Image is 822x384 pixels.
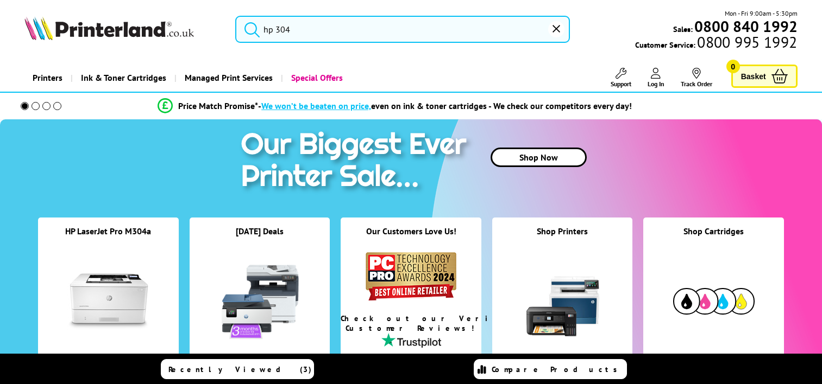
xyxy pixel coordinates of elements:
[643,226,784,250] div: Shop Cartridges
[726,60,740,73] span: 0
[648,68,664,88] a: Log In
[24,16,222,42] a: Printerland Logo
[731,65,798,88] a: Basket 0
[341,313,481,333] div: Check out our Verified Customer Reviews!
[65,226,151,236] a: HP LaserJet Pro M304a
[341,226,481,250] div: Our Customers Love Us!
[258,100,632,111] div: - even on ink & toner cartridges - We check our competitors every day!
[24,64,71,92] a: Printers
[178,100,258,111] span: Price Match Promise*
[174,64,281,92] a: Managed Print Services
[71,64,174,92] a: Ink & Toner Cartridges
[492,364,623,374] span: Compare Products
[648,80,664,88] span: Log In
[741,69,766,84] span: Basket
[168,364,312,374] span: Recently Viewed (3)
[235,119,478,204] img: printer sale
[281,64,351,92] a: Special Offers
[491,148,587,167] a: Shop Now
[161,359,314,379] a: Recently Viewed (3)
[611,80,631,88] span: Support
[492,226,633,250] div: Shop Printers
[693,21,798,31] a: 0800 840 1992
[5,97,784,116] li: modal_Promise
[261,100,371,111] span: We won’t be beaten on price,
[81,64,166,92] span: Ink & Toner Cartridges
[694,16,798,36] b: 0800 840 1992
[190,226,330,250] div: [DATE] Deals
[681,68,712,88] a: Track Order
[24,16,194,40] img: Printerland Logo
[474,359,627,379] a: Compare Products
[635,37,797,50] span: Customer Service:
[611,68,631,88] a: Support
[673,24,693,34] span: Sales:
[695,37,797,47] span: 0800 995 1992
[725,8,798,18] span: Mon - Fri 9:00am - 5:30pm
